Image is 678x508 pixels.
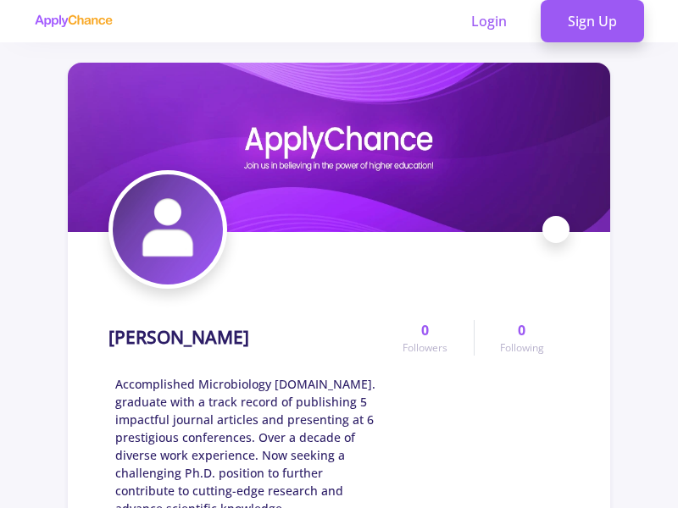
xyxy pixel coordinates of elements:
span: Followers [403,340,447,356]
img: siavash chalabianiavatar [113,174,223,284]
img: siavash chalabianicover image [68,63,610,232]
span: Following [500,340,544,356]
a: 0Following [474,320,570,356]
h1: [PERSON_NAME] [108,327,249,348]
span: 0 [421,320,429,340]
span: 0 [518,320,525,340]
a: 0Followers [377,320,473,356]
img: applychance logo text only [34,14,113,28]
